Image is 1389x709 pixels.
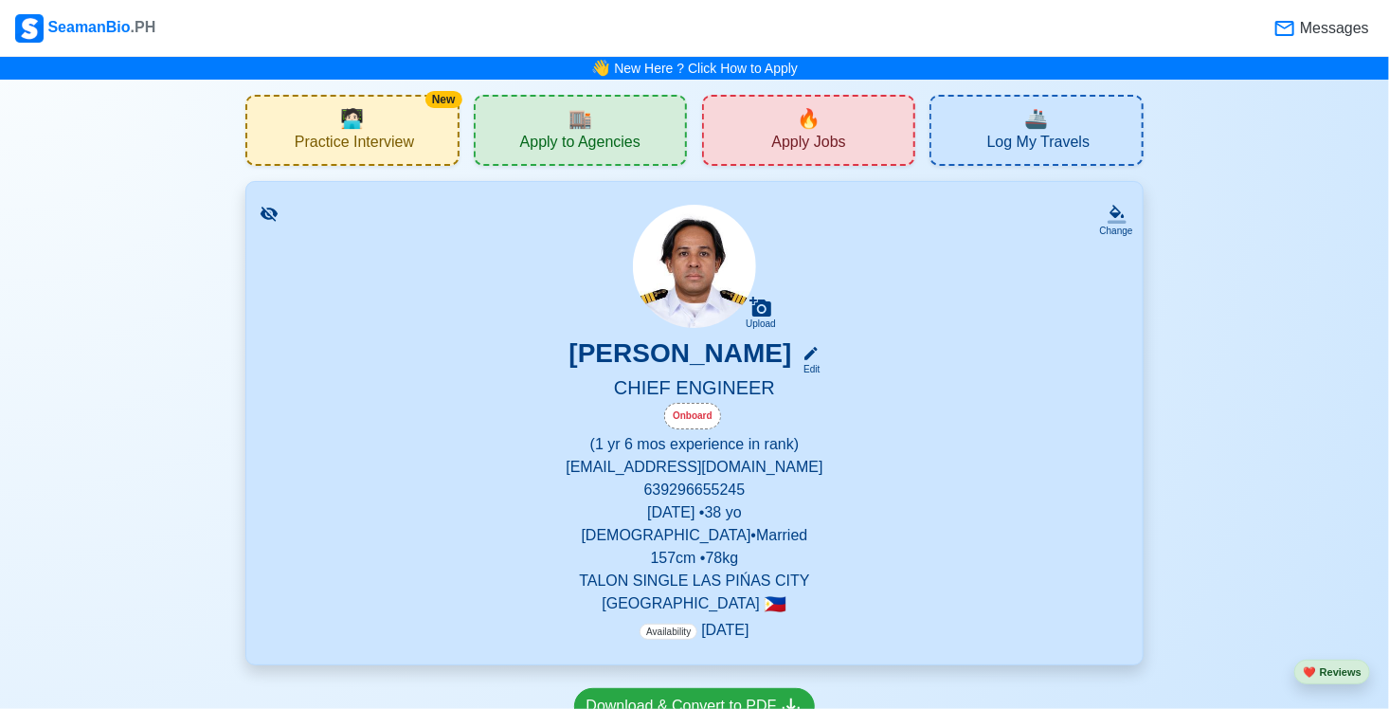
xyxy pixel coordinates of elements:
[295,133,414,156] span: Practice Interview
[269,592,1119,615] p: [GEOGRAPHIC_DATA]
[640,624,697,640] span: Availability
[269,376,1119,403] h5: CHIEF ENGINEER
[15,14,155,43] div: SeamanBio
[269,524,1119,547] p: [DEMOGRAPHIC_DATA] • Married
[425,91,462,108] div: New
[795,362,820,376] div: Edit
[15,14,44,43] img: Logo
[520,133,640,156] span: Apply to Agencies
[614,61,798,76] a: New Here ? Click How to Apply
[640,619,749,642] p: [DATE]
[269,479,1119,501] p: 639296655245
[269,456,1119,479] p: [EMAIL_ADDRESS][DOMAIN_NAME]
[1296,17,1369,40] span: Messages
[746,318,776,330] div: Upload
[664,403,721,429] div: Onboard
[269,501,1119,524] p: [DATE] • 38 yo
[764,595,786,613] span: 🇵🇭
[1100,224,1133,238] div: Change
[569,337,792,376] h3: [PERSON_NAME]
[1294,660,1370,685] button: heartReviews
[269,433,1119,456] p: (1 yr 6 mos experience in rank)
[131,19,156,35] span: .PH
[1024,104,1048,133] span: travel
[797,104,821,133] span: new
[269,570,1119,592] p: TALON SINGLE LAS PIŃAS CITY
[340,104,364,133] span: interview
[269,547,1119,570] p: 157 cm • 78 kg
[1303,666,1316,678] span: heart
[987,133,1090,156] span: Log My Travels
[586,54,615,83] span: bell
[568,104,592,133] span: agencies
[772,133,846,156] span: Apply Jobs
